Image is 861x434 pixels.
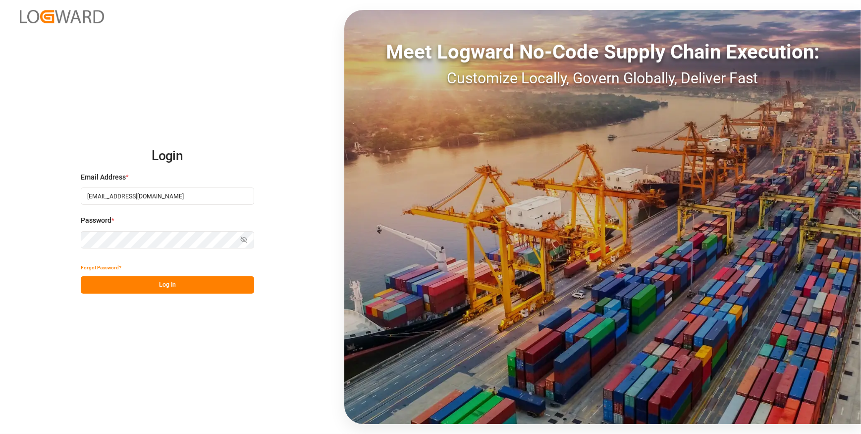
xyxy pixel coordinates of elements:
button: Log In [81,276,254,294]
div: Meet Logward No-Code Supply Chain Execution: [344,37,861,67]
h2: Login [81,140,254,172]
div: Customize Locally, Govern Globally, Deliver Fast [344,67,861,89]
button: Forgot Password? [81,259,121,276]
span: Email Address [81,172,126,183]
span: Password [81,215,111,226]
input: Enter your email [81,187,254,205]
img: Logward_new_orange.png [20,10,104,23]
